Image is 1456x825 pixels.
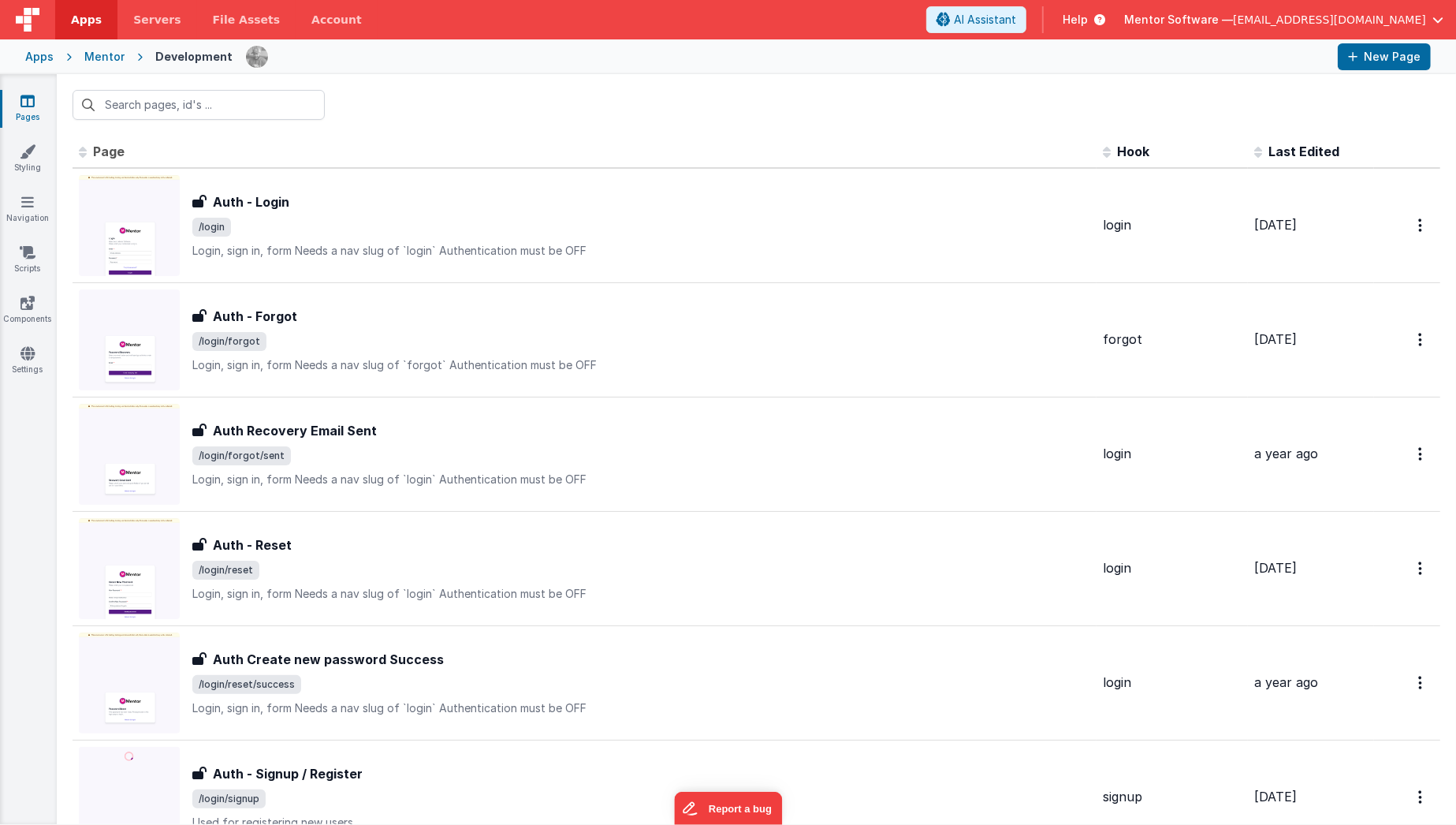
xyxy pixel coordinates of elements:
[213,650,444,669] h3: Auth Create new password Success
[1409,552,1434,584] button: Options
[1254,674,1318,690] span: a year ago
[192,700,1090,716] p: Login, sign in, form Needs a nav slug of `login` Authentication must be OFF
[1254,331,1297,347] span: [DATE]
[1103,445,1242,463] div: login
[93,144,125,159] span: Page
[1103,559,1242,577] div: login
[192,586,1090,602] p: Login, sign in, form Needs a nav slug of `login` Authentication must be OFF
[192,675,301,694] span: /login/reset/success
[1124,12,1443,28] button: Mentor Software — [EMAIL_ADDRESS][DOMAIN_NAME]
[1338,43,1431,70] button: New Page
[674,792,782,825] iframe: Marker.io feedback button
[1233,12,1426,28] span: [EMAIL_ADDRESS][DOMAIN_NAME]
[192,446,291,465] span: /login/forgot/sent
[1063,12,1088,28] span: Help
[954,12,1016,28] span: AI Assistant
[192,472,1090,487] p: Login, sign in, form Needs a nav slug of `login` Authentication must be OFF
[926,6,1026,33] button: AI Assistant
[1254,217,1297,233] span: [DATE]
[192,218,231,237] span: /login
[1268,144,1339,159] span: Last Edited
[213,536,292,554] h3: Auth - Reset
[213,192,289,211] h3: Auth - Login
[25,49,54,65] div: Apps
[246,46,268,68] img: eba322066dbaa00baf42793ca2fab581
[133,12,181,28] span: Servers
[71,12,102,28] span: Apps
[213,12,281,28] span: File Assets
[1124,12,1233,28] span: Mentor Software —
[1103,674,1242,692] div: login
[1103,216,1242,234] div: login
[84,49,125,65] div: Mentor
[192,790,266,808] span: /login/signup
[213,764,363,783] h3: Auth - Signup / Register
[1409,438,1434,470] button: Options
[192,243,1090,259] p: Login, sign in, form Needs a nav slug of `login` Authentication must be OFF
[213,307,297,326] h3: Auth - Forgot
[1409,323,1434,356] button: Options
[1103,788,1242,806] div: signup
[192,332,266,351] span: /login/forgot
[192,357,1090,373] p: Login, sign in, form Needs a nav slug of `forgot` Authentication must be OFF
[192,561,259,580] span: /login/reset
[1254,789,1297,804] span: [DATE]
[1254,446,1318,461] span: a year ago
[1254,560,1297,576] span: [DATE]
[1409,209,1434,241] button: Options
[155,49,233,65] div: Development
[1117,144,1149,159] span: Hook
[1409,781,1434,813] button: Options
[213,421,377,440] h3: Auth Recovery Email Sent
[1103,330,1242,349] div: forgot
[73,90,325,120] input: Search pages, id's ...
[1409,666,1434,699] button: Options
